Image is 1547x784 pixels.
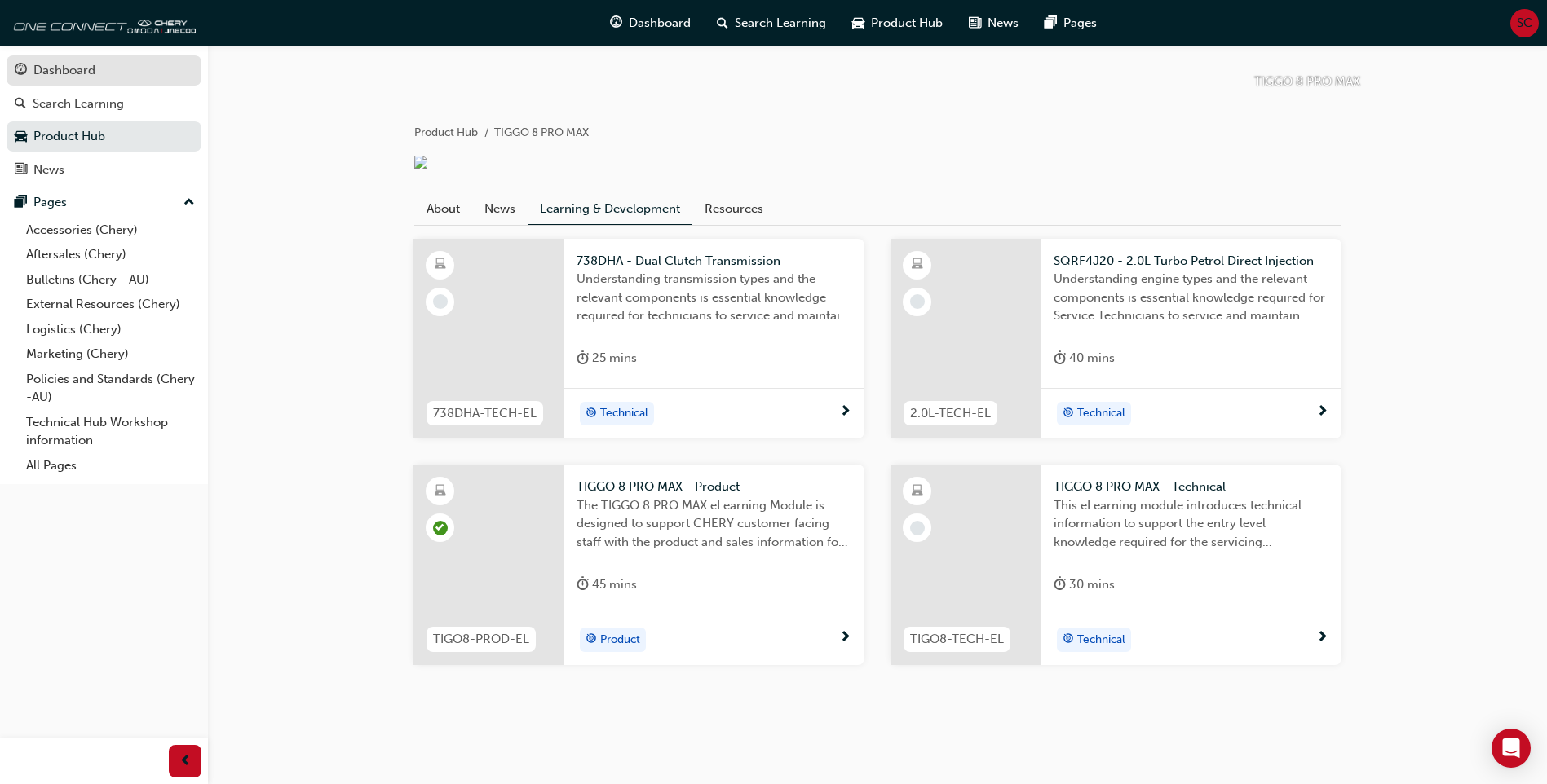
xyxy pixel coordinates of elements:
span: pages-icon [15,196,27,210]
a: Technical Hub Workshop information [20,410,201,453]
a: All Pages [20,453,201,478]
span: learningResourceType_ELEARNING-icon [912,254,923,275]
a: Resources [692,193,776,224]
span: news-icon [969,13,981,33]
span: search-icon [15,97,26,112]
a: TIGO8-PROD-ELTIGGO 8 PRO MAX - ProductThe TIGGO 8 PRO MAX eLearning Module is designed to support... [413,465,864,665]
a: News [7,155,201,185]
p: TIGGO 8 PRO MAX [1254,73,1360,91]
button: DashboardSearch LearningProduct HubNews [7,52,201,187]
span: learningRecordVerb_NONE-icon [433,294,448,309]
span: The TIGGO 8 PRO MAX eLearning Module is designed to support CHERY customer facing staff with the ... [577,496,851,552]
span: up-icon [183,192,195,214]
div: Pages [33,193,67,212]
img: a12eea1d-202b-43a8-b4e7-298da3bf3f74.png [414,156,427,169]
span: duration-icon [577,348,589,368]
span: prev-icon [179,751,192,772]
span: learningResourceType_ELEARNING-icon [435,254,446,275]
a: search-iconSearch Learning [704,7,839,40]
a: Marketing (Chery) [20,341,201,367]
span: target-icon [586,629,597,650]
span: SQRF4J20 - 2.0L Turbo Petrol Direct Injection [1054,252,1328,271]
span: Technical [1077,631,1125,650]
a: News [472,193,528,224]
span: learningResourceType_ELEARNING-icon [435,481,446,502]
span: learningRecordVerb_PASS-icon [433,521,448,535]
button: Pages [7,187,201,218]
span: TIGGO 8 PRO MAX - Product [577,478,851,496]
button: SC [1510,9,1539,37]
span: Pages [1063,14,1097,33]
a: 738DHA-TECH-EL738DHA - Dual Clutch TransmissionUnderstanding transmission types and the relevant ... [413,239,864,439]
a: news-iconNews [956,7,1032,40]
span: guage-icon [610,13,622,33]
span: Understanding transmission types and the relevant components is essential knowledge required for ... [577,270,851,325]
div: Open Intercom Messenger [1492,729,1531,768]
span: next-icon [839,631,851,645]
a: Policies and Standards (Chery -AU) [20,367,201,410]
div: 40 mins [1054,348,1115,368]
span: target-icon [1063,403,1074,425]
span: news-icon [15,163,27,178]
span: car-icon [15,130,27,144]
a: Learning & Development [528,193,692,225]
a: guage-iconDashboard [597,7,704,40]
li: TIGGO 8 PRO MAX [494,124,589,143]
div: 25 mins [577,348,637,368]
span: next-icon [839,405,851,420]
span: This eLearning module introduces technical information to support the entry level knowledge requi... [1054,496,1328,552]
a: Product Hub [414,126,478,139]
a: Dashboard [7,55,201,86]
span: TIGO8-TECH-EL [910,630,1004,649]
span: Product [600,631,640,650]
span: next-icon [1316,405,1328,420]
span: duration-icon [1054,575,1066,595]
span: Technical [1077,404,1125,423]
a: TIGO8-TECH-ELTIGGO 8 PRO MAX - TechnicalThis eLearning module introduces technical information to... [891,465,1341,665]
div: News [33,161,64,179]
a: Accessories (Chery) [20,218,201,243]
span: TIGO8-PROD-EL [433,630,529,649]
span: next-icon [1316,631,1328,645]
div: 30 mins [1054,575,1115,595]
a: Logistics (Chery) [20,317,201,342]
span: car-icon [852,13,864,33]
div: Dashboard [33,61,95,80]
span: duration-icon [577,575,589,595]
span: pages-icon [1045,13,1057,33]
span: 738DHA - Dual Clutch Transmission [577,252,851,271]
a: Bulletins (Chery - AU) [20,267,201,293]
a: About [414,193,472,224]
img: oneconnect [8,7,196,39]
span: TIGGO 8 PRO MAX - Technical [1054,478,1328,496]
span: News [988,14,1019,33]
span: Understanding engine types and the relevant components is essential knowledge required for Servic... [1054,270,1328,325]
a: pages-iconPages [1032,7,1110,40]
span: Technical [600,404,648,423]
span: learningResourceType_ELEARNING-icon [912,481,923,502]
a: Search Learning [7,89,201,119]
span: SC [1517,14,1532,33]
span: Search Learning [735,14,826,33]
span: search-icon [717,13,728,33]
a: External Resources (Chery) [20,292,201,317]
a: Product Hub [7,121,201,152]
div: Search Learning [33,95,124,113]
span: learningRecordVerb_NONE-icon [910,521,925,535]
span: target-icon [586,403,597,425]
span: 2.0L-TECH-EL [910,404,991,423]
div: 45 mins [577,575,637,595]
a: 2.0L-TECH-ELSQRF4J20 - 2.0L Turbo Petrol Direct InjectionUnderstanding engine types and the relev... [891,239,1341,439]
span: 738DHA-TECH-EL [433,404,537,423]
span: guage-icon [15,64,27,78]
span: duration-icon [1054,348,1066,368]
span: Product Hub [871,14,943,33]
span: learningRecordVerb_NONE-icon [910,294,925,309]
a: Aftersales (Chery) [20,242,201,267]
a: car-iconProduct Hub [839,7,956,40]
span: target-icon [1063,629,1074,650]
span: Dashboard [629,14,691,33]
